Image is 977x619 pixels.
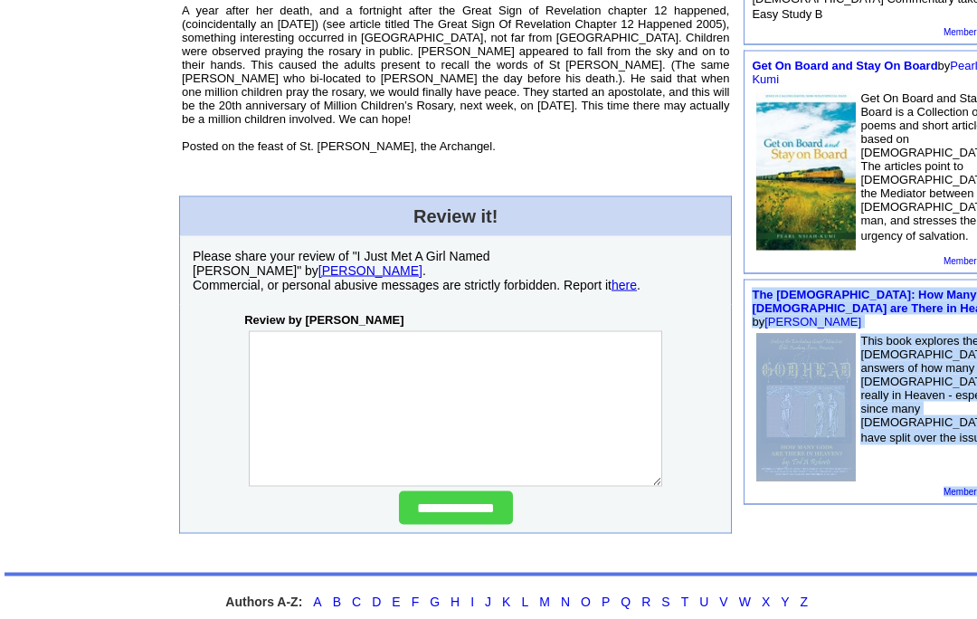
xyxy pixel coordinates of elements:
[539,595,550,609] a: M
[764,315,861,329] a: [PERSON_NAME]
[581,595,591,609] a: O
[719,595,727,609] a: V
[739,595,751,609] a: W
[621,595,631,609] a: Q
[699,595,708,609] a: U
[756,334,856,481] img: 80527.jpg
[392,595,400,609] a: E
[612,278,637,292] a: here
[225,595,302,609] strong: Authors A-Z:
[244,313,403,327] b: Review by [PERSON_NAME]
[470,595,474,609] a: I
[561,595,570,609] a: N
[318,263,422,278] a: [PERSON_NAME]
[502,595,510,609] a: K
[781,595,789,609] a: Y
[372,595,381,609] a: D
[752,59,937,72] a: Get On Board and Stay On Board
[412,595,420,609] a: F
[521,595,528,609] a: L
[430,595,440,609] a: G
[756,91,856,251] img: 64378.jpg
[313,595,321,609] a: A
[333,595,341,609] a: B
[180,197,732,237] td: Review it!
[681,595,689,609] a: T
[602,595,610,609] a: P
[451,595,460,609] a: H
[762,595,770,609] a: X
[193,249,718,292] p: Please share your review of "I Just Met A Girl Named [PERSON_NAME]" by . Commercial, or personal ...
[485,595,491,609] a: J
[661,595,669,609] a: S
[801,595,809,609] a: Z
[641,595,650,609] a: R
[352,595,361,609] a: C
